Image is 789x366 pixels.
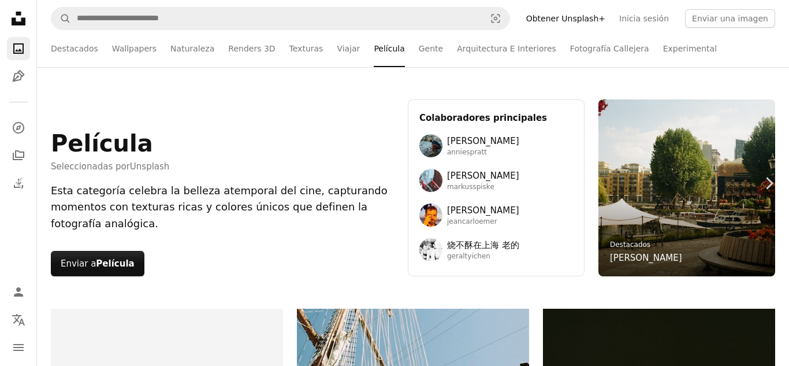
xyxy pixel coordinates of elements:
[51,183,394,232] div: Esta categoría celebra la belleza atemporal del cine, capturando momentos con texturas ricas y co...
[457,30,556,67] a: Arquitectura E Interiores
[610,251,682,265] a: [PERSON_NAME]
[447,183,519,192] span: markusspiske
[96,258,134,269] strong: Película
[447,217,519,227] span: jeancarloemer
[7,280,30,304] a: Iniciar sesión / Registrarse
[519,9,612,28] a: Obtener Unsplash+
[447,169,519,183] span: [PERSON_NAME]
[7,116,30,139] a: Explorar
[51,8,71,29] button: Buscar en Unsplash
[419,111,573,125] h3: Colaboradores principales
[447,134,519,148] span: [PERSON_NAME]
[419,238,442,261] img: Avatar del usuario 烧不酥在上海 老的
[419,169,442,192] img: Avatar del usuario Markus Spiske
[130,161,170,172] a: Unsplash
[663,30,717,67] a: Experimental
[289,30,323,67] a: Texturas
[749,128,789,239] a: Siguiente
[51,160,169,173] span: Seleccionadas por
[228,30,275,67] a: Renders 3D
[419,204,573,227] a: Avatar del usuario Jean Carlo Emer[PERSON_NAME]jeancarloemer
[51,130,169,157] h1: Película
[7,65,30,88] a: Ilustraciones
[51,30,98,67] a: Destacados
[610,241,650,249] a: Destacados
[337,30,360,67] a: Viajar
[447,204,519,217] span: [PERSON_NAME]
[112,30,157,67] a: Wallpapers
[685,9,775,28] button: Enviar una imagen
[570,30,649,67] a: Fotografía Callejera
[612,9,676,28] a: Inicia sesión
[170,30,214,67] a: Naturaleza
[419,204,442,227] img: Avatar del usuario Jean Carlo Emer
[447,252,519,261] span: geraltyichen
[419,238,573,261] a: Avatar del usuario 烧不酥在上海 老的烧不酥在上海 老的geraltyichen
[419,134,573,157] a: Avatar del usuario Annie Spratt[PERSON_NAME]anniespratt
[482,8,509,29] button: Búsqueda visual
[447,238,519,252] span: 烧不酥在上海 老的
[7,37,30,60] a: Fotos
[419,169,573,192] a: Avatar del usuario Markus Spiske[PERSON_NAME]markusspiske
[51,251,144,276] button: Enviar aPelícula
[419,30,443,67] a: Gente
[419,134,442,157] img: Avatar del usuario Annie Spratt
[51,7,510,30] form: Encuentra imágenes en todo el sitio
[447,148,519,157] span: anniespratt
[7,336,30,359] button: Menú
[7,308,30,331] button: Idioma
